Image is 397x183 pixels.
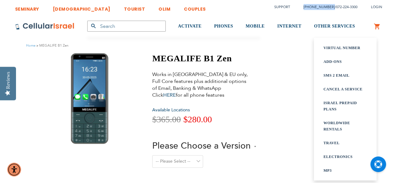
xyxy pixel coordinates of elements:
input: Search [87,21,166,32]
a: ACTIVATE [178,15,201,38]
a: MOBILE [246,15,265,38]
a: 072-224-3300 [336,5,357,9]
a: Israel prepaid plans [323,100,367,112]
span: Login [371,5,382,9]
a: Support [274,5,290,9]
span: MOBILE [246,24,265,28]
span: ACTIVATE [178,24,201,28]
a: [DEMOGRAPHIC_DATA] [53,2,110,13]
a: OLIM [158,2,170,13]
a: Electronics [323,154,367,160]
a: Travel [323,140,367,146]
div: Accessibility Menu [7,163,21,176]
a: INTERNET [277,15,301,38]
li: MEGALIFE B1 Zen [35,43,68,48]
div: Works in [GEOGRAPHIC_DATA] & EU only, Full Core features plus additional options of Email, Bankin... [152,71,249,99]
a: Virtual Number [323,45,367,51]
a: HERE [163,92,176,99]
a: Mp3 [323,167,367,174]
a: Home [26,43,35,48]
a: Add-ons [323,58,367,65]
h1: MEGALIFE B1 Zen [152,53,256,64]
a: OTHER SERVICES [314,15,355,38]
span: INTERNET [277,24,301,28]
span: $365.00 [152,114,181,124]
img: Cellular Israel Logo [15,23,75,30]
a: WORLDWIDE rentals [323,120,367,132]
span: Please Choose a Version [152,140,251,152]
a: [PHONE_NUMBER] [303,5,335,9]
img: MEGALIFE B1 Zen [71,53,108,144]
span: $280.00 [183,114,212,124]
span: OTHER SERVICES [314,24,355,28]
a: SMS 2 Email [323,72,367,79]
a: SEMINARY [15,2,39,13]
a: TOURIST [124,2,145,13]
a: COUPLES [184,2,206,13]
div: Reviews [5,72,11,89]
li: / [297,3,357,12]
a: Cancel a service [323,86,367,92]
a: Available Locations [152,107,190,113]
a: PHONES [214,15,233,38]
span: PHONES [214,24,233,28]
